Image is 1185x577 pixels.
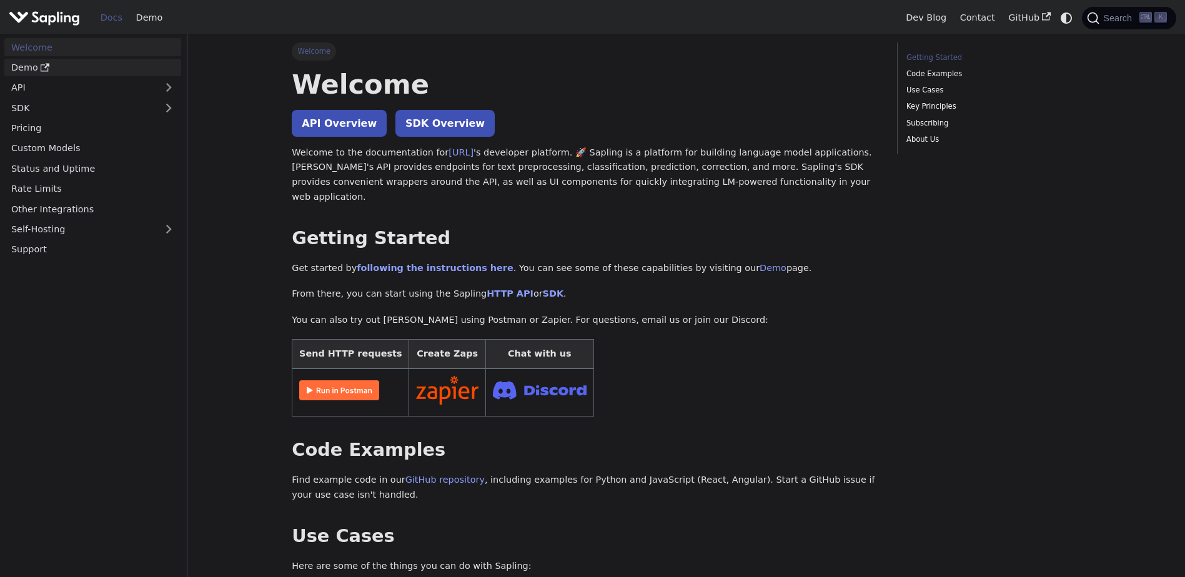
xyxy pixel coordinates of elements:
[4,38,181,56] a: Welcome
[299,380,379,400] img: Run in Postman
[156,79,181,97] button: Expand sidebar category 'API'
[1001,8,1057,27] a: GitHub
[899,8,953,27] a: Dev Blog
[906,117,1076,129] a: Subscribing
[9,9,84,27] a: Sapling.ai
[906,84,1076,96] a: Use Cases
[416,376,478,405] img: Connect in Zapier
[129,8,169,27] a: Demo
[487,288,533,298] a: HTTP API
[292,473,879,503] p: Find example code in our , including examples for Python and JavaScript (React, Angular). Start a...
[156,99,181,117] button: Expand sidebar category 'SDK'
[906,68,1076,80] a: Code Examples
[1082,7,1176,29] button: Search (Ctrl+K)
[292,110,387,137] a: API Overview
[395,110,495,137] a: SDK Overview
[292,339,409,368] th: Send HTTP requests
[4,99,156,117] a: SDK
[292,287,879,302] p: From there, you can start using the Sapling or .
[292,227,879,250] h2: Getting Started
[543,288,563,298] a: SDK
[493,377,587,403] img: Join Discord
[1099,13,1139,23] span: Search
[292,439,879,461] h2: Code Examples
[760,263,786,273] a: Demo
[292,261,879,276] p: Get started by . You can see some of these capabilities by visiting our page.
[485,339,593,368] th: Chat with us
[292,42,336,60] span: Welcome
[292,525,879,548] h2: Use Cases
[94,8,129,27] a: Docs
[409,339,486,368] th: Create Zaps
[906,101,1076,112] a: Key Principles
[1058,9,1076,27] button: Switch between dark and light mode (currently system mode)
[9,9,80,27] img: Sapling.ai
[906,134,1076,145] a: About Us
[953,8,1002,27] a: Contact
[1154,12,1167,23] kbd: K
[906,52,1076,64] a: Getting Started
[4,240,181,259] a: Support
[4,180,181,198] a: Rate Limits
[292,313,879,328] p: You can also try out [PERSON_NAME] using Postman or Zapier. For questions, email us or join our D...
[357,263,513,273] a: following the instructions here
[292,42,879,60] nav: Breadcrumbs
[4,200,181,218] a: Other Integrations
[4,220,181,239] a: Self-Hosting
[292,145,879,205] p: Welcome to the documentation for 's developer platform. 🚀 Sapling is a platform for building lang...
[4,119,181,137] a: Pricing
[449,147,474,157] a: [URL]
[292,559,879,574] p: Here are some of the things you can do with Sapling:
[4,139,181,157] a: Custom Models
[405,475,485,485] a: GitHub repository
[4,79,156,97] a: API
[292,67,879,101] h1: Welcome
[4,59,181,77] a: Demo
[4,159,181,177] a: Status and Uptime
